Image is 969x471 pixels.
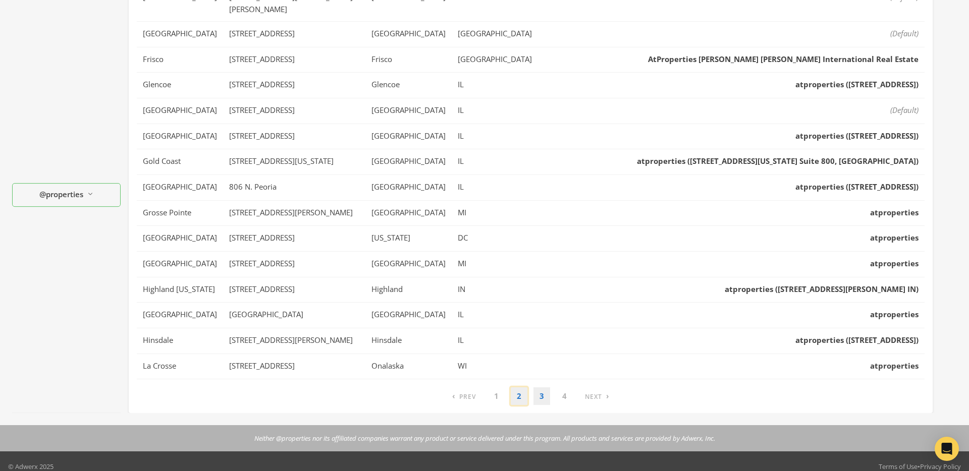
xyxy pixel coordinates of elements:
[452,303,538,328] td: IL
[365,200,452,226] td: [GEOGRAPHIC_DATA]
[223,98,365,124] td: [STREET_ADDRESS]
[365,22,452,47] td: [GEOGRAPHIC_DATA]
[223,252,365,277] td: [STREET_ADDRESS]
[452,200,538,226] td: MI
[452,252,538,277] td: MI
[137,200,223,226] td: Grosse Pointe
[137,98,223,124] td: [GEOGRAPHIC_DATA]
[365,226,452,252] td: [US_STATE]
[223,22,365,47] td: [STREET_ADDRESS]
[648,54,919,64] span: AtProperties [PERSON_NAME] [PERSON_NAME] International Real Estate
[365,354,452,379] td: Onalaska
[579,387,615,405] a: Next
[452,73,538,98] td: IL
[637,156,919,166] span: atproperties ([STREET_ADDRESS][US_STATE] Suite 800, [GEOGRAPHIC_DATA])
[365,73,452,98] td: Glencoe
[223,303,365,328] td: [GEOGRAPHIC_DATA]
[725,284,919,294] span: atproperties ([STREET_ADDRESS][PERSON_NAME] IN)
[452,277,538,303] td: IN
[870,309,919,319] span: atproperties
[365,47,452,73] td: Frisco
[446,387,482,405] a: Previous
[12,184,121,207] button: @properties
[223,47,365,73] td: [STREET_ADDRESS]
[870,232,919,243] span: atproperties
[870,207,919,217] span: atproperties
[223,124,365,149] td: [STREET_ADDRESS]
[452,98,538,124] td: IL
[365,328,452,354] td: Hinsdale
[556,387,573,405] a: 4
[137,73,223,98] td: Glencoe
[452,124,538,149] td: IL
[137,226,223,252] td: [GEOGRAPHIC_DATA]
[137,303,223,328] td: [GEOGRAPHIC_DATA]
[39,189,83,200] span: @properties
[223,277,365,303] td: [STREET_ADDRESS]
[452,226,538,252] td: DC
[365,98,452,124] td: [GEOGRAPHIC_DATA]
[452,328,538,354] td: IL
[365,303,452,328] td: [GEOGRAPHIC_DATA]
[920,462,961,471] a: Privacy Policy
[511,387,527,405] a: 2
[365,149,452,175] td: [GEOGRAPHIC_DATA]
[488,387,505,405] a: 1
[935,437,959,461] div: Open Intercom Messenger
[606,391,609,401] span: ›
[452,175,538,201] td: IL
[795,131,919,141] span: atproperties ([STREET_ADDRESS])
[446,387,615,405] nav: pagination
[795,182,919,192] span: atproperties ([STREET_ADDRESS])
[137,328,223,354] td: Hinsdale
[888,105,919,115] span: (Default)
[254,433,715,443] p: Neither @properties nor its affiliated companies warrant any product or service delivered under t...
[137,47,223,73] td: Frisco
[223,226,365,252] td: [STREET_ADDRESS]
[533,387,550,405] a: 3
[223,175,365,201] td: 806 N. Peoria
[137,149,223,175] td: Gold Coast
[365,124,452,149] td: [GEOGRAPHIC_DATA]
[795,335,919,345] span: atproperties ([STREET_ADDRESS])
[795,79,919,89] span: atproperties ([STREET_ADDRESS])
[452,149,538,175] td: IL
[223,200,365,226] td: [STREET_ADDRESS][PERSON_NAME]
[137,175,223,201] td: [GEOGRAPHIC_DATA]
[365,252,452,277] td: [GEOGRAPHIC_DATA]
[888,28,919,38] span: (Default)
[223,149,365,175] td: [STREET_ADDRESS][US_STATE]
[870,258,919,268] span: atproperties
[137,124,223,149] td: [GEOGRAPHIC_DATA]
[223,73,365,98] td: [STREET_ADDRESS]
[365,175,452,201] td: [GEOGRAPHIC_DATA]
[223,354,365,379] td: [STREET_ADDRESS]
[452,354,538,379] td: WI
[137,22,223,47] td: [GEOGRAPHIC_DATA]
[452,47,538,73] td: [GEOGRAPHIC_DATA]
[879,462,918,471] a: Terms of Use
[137,252,223,277] td: [GEOGRAPHIC_DATA]
[452,22,538,47] td: [GEOGRAPHIC_DATA]
[452,391,455,401] span: ‹
[223,328,365,354] td: [STREET_ADDRESS][PERSON_NAME]
[137,354,223,379] td: La Crosse
[870,361,919,371] span: atproperties
[365,277,452,303] td: Highland
[137,277,223,303] td: Highland [US_STATE]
